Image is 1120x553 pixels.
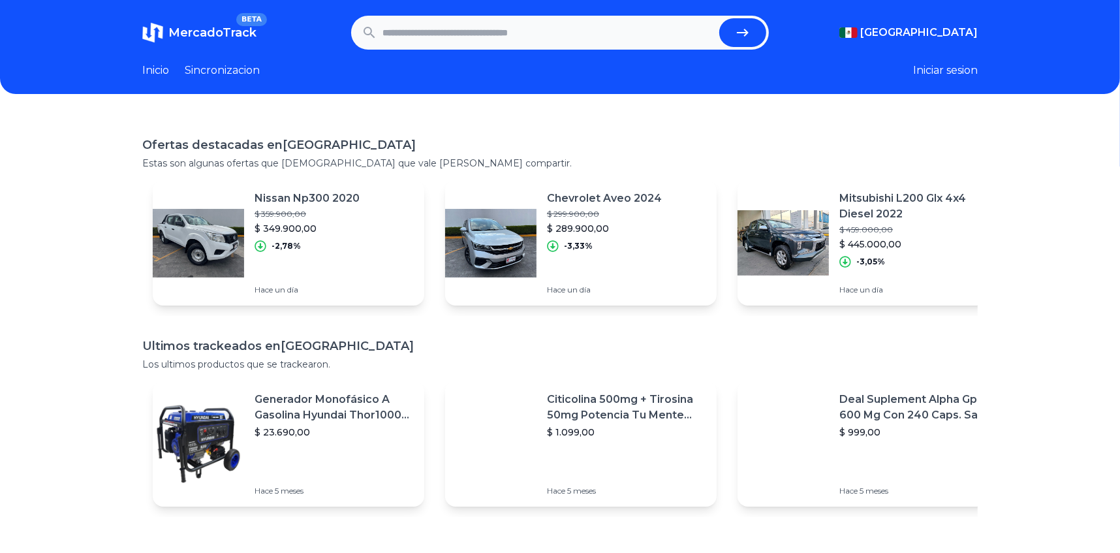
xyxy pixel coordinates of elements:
p: Hace un día [547,285,662,295]
p: $ 359.900,00 [255,209,360,219]
p: $ 23.690,00 [255,426,414,439]
button: Iniciar sesion [913,63,978,78]
p: Chevrolet Aveo 2024 [547,191,662,206]
p: $ 445.000,00 [839,238,999,251]
p: $ 999,00 [839,426,999,439]
a: Featured imageDeal Suplement Alpha Gpc 600 Mg Con 240 Caps. Salud Cerebral Sabor S/n$ 999,00Hace ... [738,381,1009,507]
p: Mitsubishi L200 Glx 4x4 Diesel 2022 [839,191,999,222]
button: [GEOGRAPHIC_DATA] [839,25,978,40]
img: Featured image [738,398,829,490]
p: Generador Monofásico A Gasolina Hyundai Thor10000 P 11.5 Kw [255,392,414,423]
p: Hace 5 meses [839,486,999,496]
img: Featured image [445,398,537,490]
p: Hace 5 meses [255,486,414,496]
p: Nissan Np300 2020 [255,191,360,206]
p: $ 459.000,00 [839,225,999,235]
a: Featured imageMitsubishi L200 Glx 4x4 Diesel 2022$ 459.000,00$ 445.000,00-3,05%Hace un día [738,180,1009,306]
p: Citicolina 500mg + Tirosina 50mg Potencia Tu Mente (120caps) Sabor Sin Sabor [547,392,706,423]
img: Mexico [839,27,858,38]
p: $ 1.099,00 [547,426,706,439]
p: -3,05% [856,257,885,267]
a: Featured imageNissan Np300 2020$ 359.900,00$ 349.900,00-2,78%Hace un día [153,180,424,306]
p: -3,33% [564,241,593,251]
p: Hace un día [255,285,360,295]
a: MercadoTrackBETA [142,22,257,43]
span: BETA [236,13,267,26]
h1: Ofertas destacadas en [GEOGRAPHIC_DATA] [142,136,978,154]
p: $ 349.900,00 [255,222,360,235]
a: Sincronizacion [185,63,260,78]
img: Featured image [445,197,537,289]
p: $ 299.900,00 [547,209,662,219]
a: Featured imageChevrolet Aveo 2024$ 299.900,00$ 289.900,00-3,33%Hace un día [445,180,717,306]
h1: Ultimos trackeados en [GEOGRAPHIC_DATA] [142,337,978,355]
p: Hace un día [839,285,999,295]
img: Featured image [153,398,244,490]
img: Featured image [738,197,829,289]
p: $ 289.900,00 [547,222,662,235]
p: Los ultimos productos que se trackearon. [142,358,978,371]
img: MercadoTrack [142,22,163,43]
img: Featured image [153,197,244,289]
p: Estas son algunas ofertas que [DEMOGRAPHIC_DATA] que vale [PERSON_NAME] compartir. [142,157,978,170]
a: Inicio [142,63,169,78]
span: [GEOGRAPHIC_DATA] [860,25,978,40]
a: Featured imageGenerador Monofásico A Gasolina Hyundai Thor10000 P 11.5 Kw$ 23.690,00Hace 5 meses [153,381,424,507]
p: -2,78% [272,241,301,251]
span: MercadoTrack [168,25,257,40]
a: Featured imageCiticolina 500mg + Tirosina 50mg Potencia Tu Mente (120caps) Sabor Sin Sabor$ 1.099... [445,381,717,507]
p: Deal Suplement Alpha Gpc 600 Mg Con 240 Caps. Salud Cerebral Sabor S/n [839,392,999,423]
p: Hace 5 meses [547,486,706,496]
